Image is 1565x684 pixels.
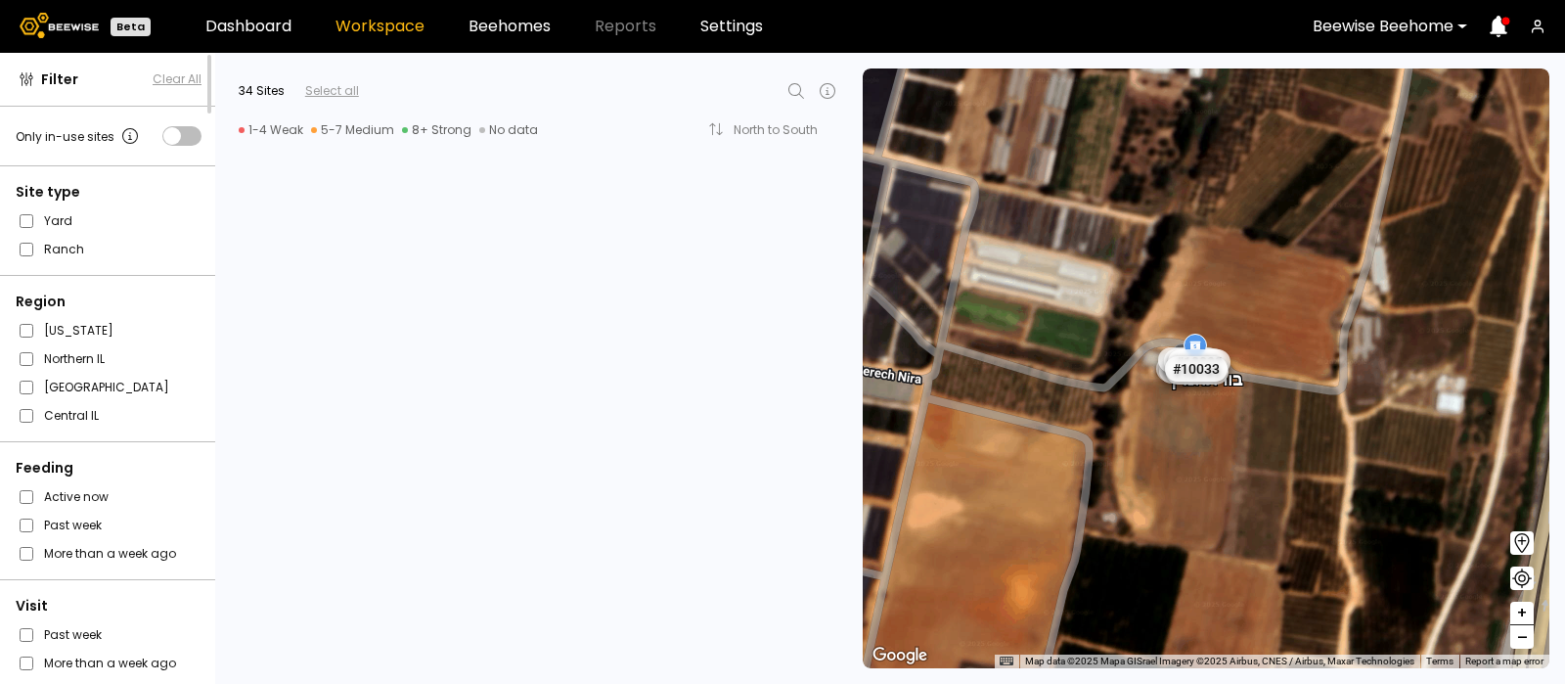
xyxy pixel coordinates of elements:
[868,643,932,668] a: Open this area in Google Maps (opens a new window)
[44,377,169,397] label: [GEOGRAPHIC_DATA]
[153,70,201,88] button: Clear All
[16,596,201,616] div: Visit
[1025,656,1414,666] span: Map data ©2025 Mapa GISrael Imagery ©2025 Airbus, CNES / Airbus, Maxar Technologies
[1156,356,1219,382] div: # 10189
[868,643,932,668] img: Google
[1165,356,1228,382] div: # 10033
[1168,349,1230,375] div: # 10030
[16,458,201,479] div: Feeding
[335,19,425,34] a: Workspace
[734,124,831,136] div: North to South
[205,19,291,34] a: Dashboard
[20,13,99,38] img: Beewise logo
[1169,348,1242,389] div: בור תחמיץ
[1158,346,1221,372] div: # 10031
[44,210,72,231] label: Yard
[1000,655,1013,668] button: Keyboard shortcuts
[44,653,176,673] label: More than a week ago
[44,486,109,507] label: Active now
[239,82,285,100] div: 34 Sites
[1166,359,1229,385] div: # 10149
[44,543,176,564] label: More than a week ago
[700,19,763,34] a: Settings
[1516,601,1528,625] span: +
[44,515,102,535] label: Past week
[469,19,551,34] a: Beehomes
[16,182,201,203] div: Site type
[44,239,84,259] label: Ranch
[1426,656,1453,666] a: Terms (opens in new tab)
[44,320,113,341] label: [US_STATE]
[305,82,359,100] div: Select all
[44,348,105,369] label: Northern IL
[44,405,99,426] label: Central IL
[16,124,142,148] div: Only in-use sites
[595,19,656,34] span: Reports
[1517,625,1528,650] span: –
[479,122,538,138] div: No data
[1510,602,1534,625] button: +
[41,69,78,90] span: Filter
[111,18,151,36] div: Beta
[402,122,471,138] div: 8+ Strong
[16,292,201,312] div: Region
[1510,625,1534,649] button: –
[239,122,303,138] div: 1-4 Weak
[1465,656,1543,666] a: Report a map error
[311,122,394,138] div: 5-7 Medium
[44,624,102,645] label: Past week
